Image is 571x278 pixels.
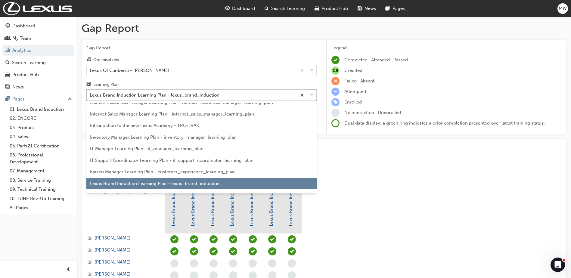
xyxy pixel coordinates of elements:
span: IT Manager Learning Plan - it_manager_learning_plan [90,146,203,151]
a: guage-iconDashboard [220,2,260,15]
div: My Team [12,35,31,42]
span: Gap Report [86,45,317,51]
span: learningRecordVerb_ENROLL-icon [331,98,340,106]
span: pages-icon [386,5,390,12]
span: guage-icon [5,23,10,29]
span: [PERSON_NAME] [95,247,131,254]
span: learningRecordVerb_NONE-icon [190,259,198,267]
span: learningRecordVerb_PASS-icon [209,235,218,243]
span: learningRecordVerb_COMPLETE-icon [229,247,237,255]
iframe: Intercom live chat [551,258,565,272]
a: news-iconNews [353,2,381,15]
span: null-icon [331,66,340,75]
span: learningRecordVerb_NONE-icon [268,259,276,267]
a: Dashboard [2,20,74,32]
span: Dashboard [232,5,255,12]
span: Completed · Attended · Passed [344,57,408,63]
span: learningRecordVerb_FAIL-icon [331,77,340,85]
span: learningRecordVerb_NONE-icon [249,259,257,267]
button: Pages [2,94,74,105]
span: learningRecordVerb_PASS-icon [288,247,296,255]
span: [PERSON_NAME] [95,271,131,278]
button: MW [557,3,568,14]
img: Trak [3,2,72,15]
div: Product Hub [12,71,39,78]
span: learningRecordVerb_PASS-icon [288,235,296,243]
span: guage-icon [225,5,230,12]
span: learningRecordVerb_PASS-icon [268,235,276,243]
span: Kaizen Manager Learning Plan - customer_experience_learning_plan [90,169,235,175]
span: Pages [393,5,405,12]
span: learningRecordVerb_ATTEMPT-icon [331,88,340,96]
span: Introduction to the new Lexus Academy - TRC-TRAK [90,123,199,128]
span: Enrolled [344,99,362,105]
a: 09. Technical Training [7,185,74,194]
a: [PERSON_NAME] [88,235,159,242]
div: Learning Plan [93,82,119,88]
span: people-icon [5,36,10,41]
a: All Pages [7,203,74,212]
span: Failed · Absent [344,78,374,84]
span: Lexus Electrified - Lexus_Electrified [90,192,165,198]
a: 05. Parts21 Certification [7,141,74,151]
span: prev-icon [66,266,71,273]
span: Inventory Manager Learning Plan - inventory_manager_learning_plan [90,134,237,140]
span: learningRecordVerb_COMPLETE-icon [331,56,340,64]
span: search-icon [5,60,10,66]
a: 10. TUNE Rev-Up Training [7,194,74,203]
span: [PERSON_NAME] [95,259,131,266]
a: Analytics [2,45,74,56]
a: 04. Sales [7,132,74,141]
a: [PERSON_NAME] [88,247,159,254]
span: car-icon [5,72,10,78]
a: 02. ENCORE [7,114,74,123]
span: Product Hub [321,5,348,12]
a: 08. Service Training [7,176,74,185]
span: [PERSON_NAME] [95,235,131,242]
span: search-icon [265,5,269,12]
div: News [12,84,24,91]
a: Search Learning [2,57,74,68]
span: IT Support Coordinator Learning Plan - it_support_coordinator_learning_plan [90,158,253,163]
div: Search Learning [12,59,46,66]
div: Lexus Of Canberra - [PERSON_NAME] [90,67,169,74]
span: MW [559,5,567,12]
div: Lexus Brand Induction Learning Plan - lexus_brand_induction [90,92,219,99]
span: learningRecordVerb_PASS-icon [268,247,276,255]
span: down-icon [310,91,314,99]
span: Attempted [344,89,366,94]
span: Lexus Brand Induction Learning Plan - lexus_brand_induction [90,181,220,186]
a: News [2,82,74,93]
span: learningRecordVerb_PASS-icon [249,247,257,255]
span: organisation-icon [86,57,91,63]
span: Internet Sales Manager Learning Plan - internet_sales_manager_learning_plan [90,111,254,117]
span: learningplan-icon [86,82,91,88]
span: learningRecordVerb_COMPLETE-icon [209,247,218,255]
a: 03. Product [7,123,74,132]
span: news-icon [5,85,10,90]
button: DashboardMy TeamAnalyticsSearch LearningProduct HubNews [2,19,74,94]
span: chart-icon [5,48,10,53]
div: Organisations [93,57,119,63]
span: pages-icon [5,97,10,102]
span: learningRecordVerb_COMPLETE-icon [170,247,178,255]
span: news-icon [358,5,362,12]
span: learningRecordVerb_NONE-icon [170,259,178,267]
span: learningRecordVerb_NONE-icon [288,259,296,267]
span: learningRecordVerb_NONE-icon [229,259,237,267]
div: Legend [331,45,561,51]
h1: Gap Report [82,22,566,35]
span: car-icon [315,5,319,12]
span: learningRecordVerb_PASS-icon [229,235,237,243]
a: Product Hub [2,69,74,80]
a: 06. Professional Development [7,150,74,166]
a: pages-iconPages [381,2,410,15]
span: News [365,5,376,12]
div: Dashboard [12,23,35,29]
a: [PERSON_NAME] [88,259,159,266]
span: Dual data display; a green ring indicates a prior completion presented over latest training status. [344,120,545,126]
span: Credited [344,68,362,73]
a: [PERSON_NAME] [88,271,159,278]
